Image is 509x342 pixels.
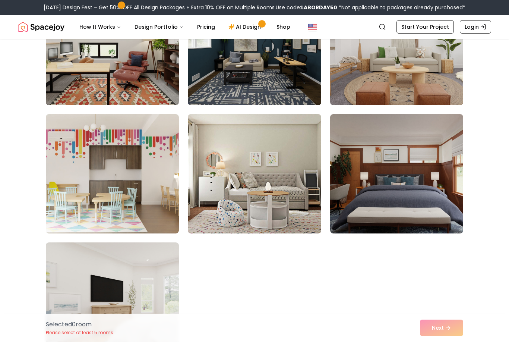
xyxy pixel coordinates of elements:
[301,4,337,11] b: LABORDAY50
[330,114,463,233] img: Room room-99
[44,4,465,11] div: [DATE] Design Fest – Get 50% OFF All Design Packages + Extra 10% OFF on Multiple Rooms.
[308,22,317,31] img: United States
[129,19,190,34] button: Design Portfolio
[222,19,269,34] a: AI Design
[18,19,64,34] a: Spacejoy
[73,19,127,34] button: How It Works
[276,4,337,11] span: Use code:
[191,19,221,34] a: Pricing
[46,114,179,233] img: Room room-97
[460,20,491,34] a: Login
[18,15,491,39] nav: Global
[18,19,64,34] img: Spacejoy Logo
[73,19,296,34] nav: Main
[46,330,113,336] p: Please select at least 5 rooms
[271,19,296,34] a: Shop
[46,320,113,329] p: Selected 0 room
[188,114,321,233] img: Room room-98
[337,4,465,11] span: *Not applicable to packages already purchased*
[396,20,454,34] a: Start Your Project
